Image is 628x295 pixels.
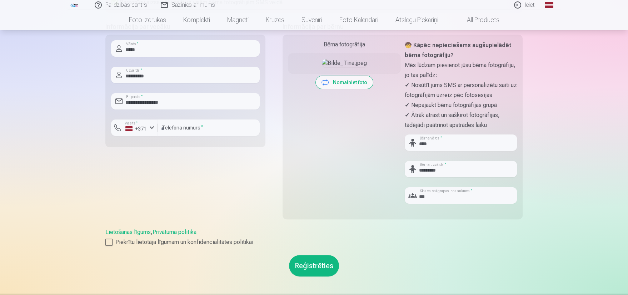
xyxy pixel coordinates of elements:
p: Mēs lūdzam pievienot jūsu bērna fotogrāfiju, jo tas palīdz: [405,60,517,80]
a: All products [447,10,508,30]
label: Piekrītu lietotāja līgumam un konfidencialitātes politikai [105,238,523,246]
a: Suvenīri [293,10,331,30]
a: Atslēgu piekariņi [387,10,447,30]
img: /fa1 [70,3,78,7]
label: Valsts [123,121,140,126]
a: Privātuma politika [153,229,196,235]
a: Foto izdrukas [120,10,175,30]
button: Nomainiet foto [316,76,373,89]
a: Lietošanas līgums [105,229,151,235]
a: Krūzes [257,10,293,30]
p: ✔ Ātrāk atrast un sašķirot fotogrāfijas, tādējādi paātrinot apstrādes laiku [405,110,517,130]
a: Komplekti [175,10,219,30]
img: Bilde_Tina.jpeg [322,59,367,67]
a: Foto kalendāri [331,10,387,30]
p: ✔ Nepajaukt bērnu fotogrāfijas grupā [405,100,517,110]
button: Valsts*+371 [111,119,158,136]
p: ✔ Nosūtīt jums SMS ar personalizētu saiti uz fotogrāfijām uzreiz pēc fotosesijas [405,80,517,100]
strong: 🧒 Kāpēc nepieciešams augšupielādēt bērna fotogrāfiju? [405,42,511,59]
button: Reģistrēties [289,255,339,276]
div: , [105,228,523,246]
div: Bērna fotogrāfija [288,40,400,49]
a: Magnēti [219,10,257,30]
div: +371 [125,125,147,132]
